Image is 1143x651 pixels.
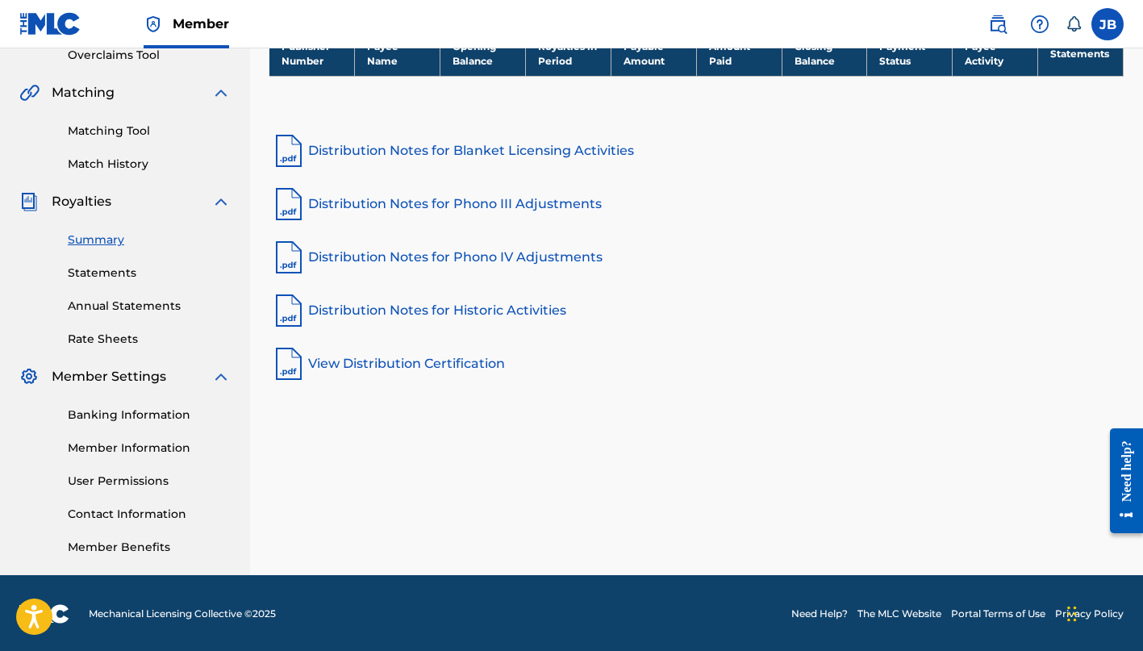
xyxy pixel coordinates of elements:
[269,291,1124,330] a: Distribution Notes for Historic Activities
[68,473,231,490] a: User Permissions
[269,131,308,170] img: pdf
[68,47,231,64] a: Overclaims Tool
[1055,607,1124,621] a: Privacy Policy
[19,367,39,386] img: Member Settings
[269,131,1124,170] a: Distribution Notes for Blanket Licensing Activities
[68,298,231,315] a: Annual Statements
[68,156,231,173] a: Match History
[211,83,231,102] img: expand
[269,31,355,76] th: Publisher Number
[857,607,941,621] a: The MLC Website
[355,31,440,76] th: Payee Name
[269,291,308,330] img: pdf
[982,8,1014,40] a: Public Search
[526,31,611,76] th: Royalties in Period
[68,232,231,248] a: Summary
[68,265,231,282] a: Statements
[89,607,276,621] span: Mechanical Licensing Collective © 2025
[1062,574,1143,651] iframe: Chat Widget
[144,15,163,34] img: Top Rightsholder
[1030,15,1049,34] img: help
[867,31,953,76] th: Payment Status
[1091,8,1124,40] div: User Menu
[68,331,231,348] a: Rate Sheets
[19,12,81,35] img: MLC Logo
[52,192,111,211] span: Royalties
[611,31,696,76] th: Payable Amount
[52,367,166,386] span: Member Settings
[211,367,231,386] img: expand
[269,238,1124,277] a: Distribution Notes for Phono IV Adjustments
[782,31,867,76] th: Closing Balance
[68,407,231,424] a: Banking Information
[52,83,115,102] span: Matching
[1098,414,1143,547] iframe: Resource Center
[696,31,782,76] th: Amount Paid
[19,192,39,211] img: Royalties
[1067,590,1077,638] div: Drag
[269,344,308,383] img: pdf
[269,344,1124,383] a: View Distribution Certification
[68,440,231,457] a: Member Information
[68,539,231,556] a: Member Benefits
[19,604,69,624] img: logo
[791,607,848,621] a: Need Help?
[1024,8,1056,40] div: Help
[440,31,526,76] th: Opening Balance
[269,238,308,277] img: pdf
[988,15,1007,34] img: search
[68,506,231,523] a: Contact Information
[951,607,1045,621] a: Portal Terms of Use
[269,185,308,223] img: pdf
[1066,16,1082,32] div: Notifications
[269,185,1124,223] a: Distribution Notes for Phono III Adjustments
[19,83,40,102] img: Matching
[1038,31,1124,76] th: Statements
[211,192,231,211] img: expand
[68,123,231,140] a: Matching Tool
[173,15,229,33] span: Member
[953,31,1038,76] th: Payee Activity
